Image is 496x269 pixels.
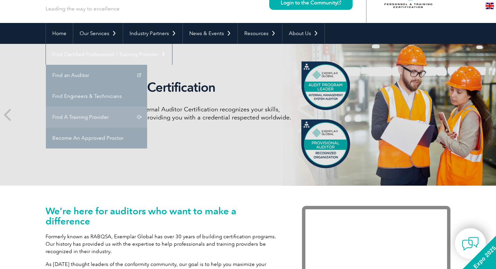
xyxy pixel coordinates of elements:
a: Become An Approved Proctor [46,128,147,149]
a: Find Engineers & Technicians [46,86,147,107]
a: Find A Training Provider [46,107,147,128]
p: Formerly known as RABQSA, Exemplar Global has over 30 years of building certification programs. O... [46,233,282,255]
h2: Internal Auditor Certification [56,80,309,95]
p: Leading the way to excellence [46,5,119,12]
img: contact-chat.png [462,235,479,252]
a: About Us [282,23,325,44]
a: Industry Partners [123,23,183,44]
a: News & Events [183,23,238,44]
p: Discover how our redesigned Internal Auditor Certification recognizes your skills, achievements, ... [56,105,309,122]
img: open_square.png [337,1,341,4]
h1: We’re here for auditors who want to make a difference [46,206,282,226]
img: en [486,3,494,9]
a: Home [46,23,73,44]
a: Find Certified Professional / Training Provider [46,44,172,65]
a: Our Services [73,23,123,44]
a: Find an Auditor [46,65,147,86]
a: Resources [238,23,282,44]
